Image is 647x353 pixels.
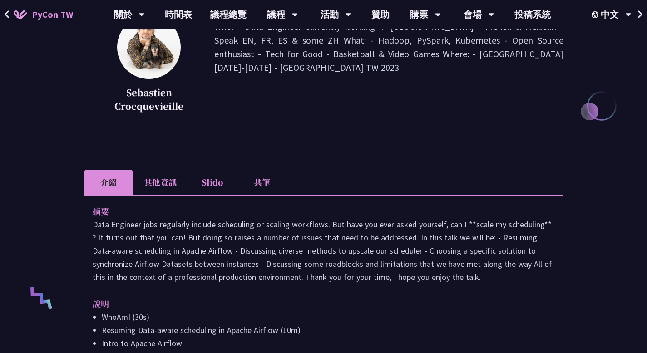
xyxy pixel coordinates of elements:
[93,297,536,310] p: 說明
[5,3,82,26] a: PyCon TW
[592,11,601,18] img: Locale Icon
[237,170,287,195] li: 共筆
[214,20,563,115] p: Who: - Data Engineer currently working in [GEOGRAPHIC_DATA] - French & Mexican - Speak EN, FR, ES...
[187,170,237,195] li: Slido
[102,324,554,337] li: Resuming Data-aware scheduling in Apache Airflow (10m)
[133,170,187,195] li: 其他資訊
[93,218,554,284] p: Data Engineer jobs regularly include scheduling or scaling workflows. But have you ever asked you...
[84,170,133,195] li: 介紹
[14,10,27,19] img: Home icon of PyCon TW 2025
[106,86,192,113] p: Sebastien Crocquevieille
[32,8,73,21] span: PyCon TW
[102,310,554,324] li: WhoAmI (30s)
[93,205,536,218] p: 摘要
[117,15,181,79] img: Sebastien Crocquevieille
